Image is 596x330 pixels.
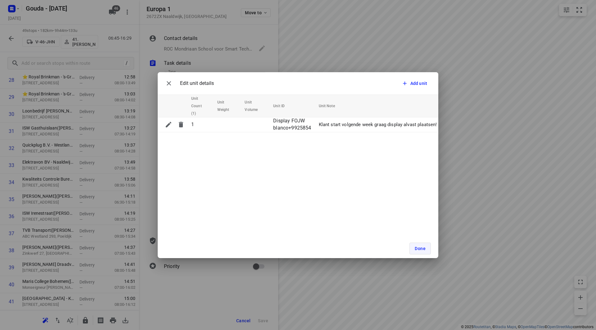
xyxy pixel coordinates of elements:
[415,246,426,251] span: Done
[191,95,210,117] span: Unit Count (1)
[189,117,215,132] td: 1
[273,102,293,110] span: Unit ID
[217,99,237,113] span: Unit Weight
[245,99,266,113] span: Unit Volume
[409,243,431,254] button: Done
[410,80,427,86] span: Add unit
[271,117,316,132] td: Display FOJW blanco+9925854
[399,78,431,89] button: Add unit
[162,118,175,131] button: Edit
[163,77,214,90] div: Edit unit details
[319,102,343,110] span: Unit Note
[175,118,187,131] button: Delete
